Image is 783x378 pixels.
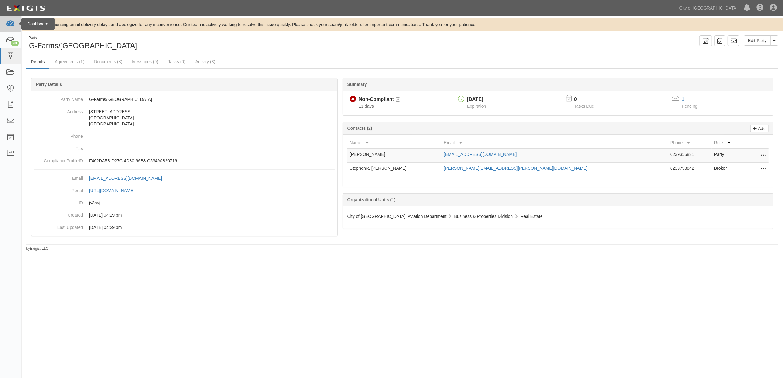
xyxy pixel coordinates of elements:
a: [EMAIL_ADDRESS][DOMAIN_NAME] [444,152,517,157]
a: Edit Party [744,35,771,46]
div: Party [29,35,137,40]
small: by [26,246,49,251]
a: Tasks (0) [163,56,190,68]
dt: Created [34,209,83,218]
span: Business & Properties Division [454,214,513,219]
div: [EMAIL_ADDRESS][DOMAIN_NAME] [89,175,162,181]
b: Summary [347,82,367,87]
a: City of [GEOGRAPHIC_DATA] [676,2,741,14]
th: Name [347,137,442,148]
dd: 06/30/2023 04:29 pm [34,209,335,221]
th: Role [712,137,744,148]
span: City of [GEOGRAPHIC_DATA], Aviation Department [347,214,447,219]
dt: Fax [34,142,83,152]
dt: Portal [34,184,83,194]
a: Details [26,56,49,69]
td: Party [712,148,744,163]
a: [URL][DOMAIN_NAME] [89,188,141,193]
a: Messages (9) [127,56,163,68]
span: Real Estate [520,214,542,219]
td: 6239355821 [668,148,712,163]
dt: ID [34,197,83,206]
dt: ComplianceProfileID [34,155,83,164]
a: Add [750,125,769,132]
img: logo-5460c22ac91f19d4615b14bd174203de0afe785f0fc80cf4dbbc73dc1793850b.png [5,3,47,14]
div: We are experiencing email delivery delays and apologize for any inconvenience. Our team is active... [22,21,783,28]
a: Documents (8) [89,56,127,68]
i: Pending Review [396,98,400,102]
td: 6239793842 [668,163,712,176]
b: Party Details [36,82,62,87]
b: Organizational Units (1) [347,197,396,202]
dt: Email [34,172,83,181]
a: 1 [682,97,684,102]
dd: jy3nyj [34,197,335,209]
div: Dashboard [21,18,55,30]
td: [PERSON_NAME] [347,148,442,163]
p: F462DA5B-D27C-4D80-96B3-C5349A820716 [89,158,335,164]
td: StephenR. [PERSON_NAME] [347,163,442,176]
p: Add [757,125,766,132]
i: Non-Compliant [350,96,356,102]
dd: 06/30/2023 04:29 pm [34,221,335,233]
a: Activity (8) [191,56,220,68]
div: Non-Compliant [359,96,394,103]
a: Exigis, LLC [30,246,49,251]
td: Broker [712,163,744,176]
b: Contacts (2) [347,126,372,131]
div: [DATE] [467,96,486,103]
th: Phone [668,137,712,148]
dt: Address [34,106,83,115]
span: G-Farms/[GEOGRAPHIC_DATA] [29,41,137,50]
div: 40 [11,40,19,46]
a: [PERSON_NAME][EMAIL_ADDRESS][PERSON_NAME][DOMAIN_NAME] [444,166,588,171]
a: [EMAIL_ADDRESS][DOMAIN_NAME] [89,176,169,181]
span: Since 08/01/2025 [359,104,374,109]
span: Tasks Due [574,104,594,109]
div: G-Farms/Tal Wi Wi Ranch [26,35,398,51]
dd: [STREET_ADDRESS] [GEOGRAPHIC_DATA] [GEOGRAPHIC_DATA] [34,106,335,130]
dt: Phone [34,130,83,139]
span: Expiration [467,104,486,109]
dd: G-Farms/[GEOGRAPHIC_DATA] [34,93,335,106]
span: Pending [682,104,697,109]
dt: Party Name [34,93,83,102]
th: Email [441,137,668,148]
dt: Last Updated [34,221,83,230]
a: Agreements (1) [50,56,89,68]
i: Help Center - Complianz [756,4,764,12]
p: 0 [574,96,602,103]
